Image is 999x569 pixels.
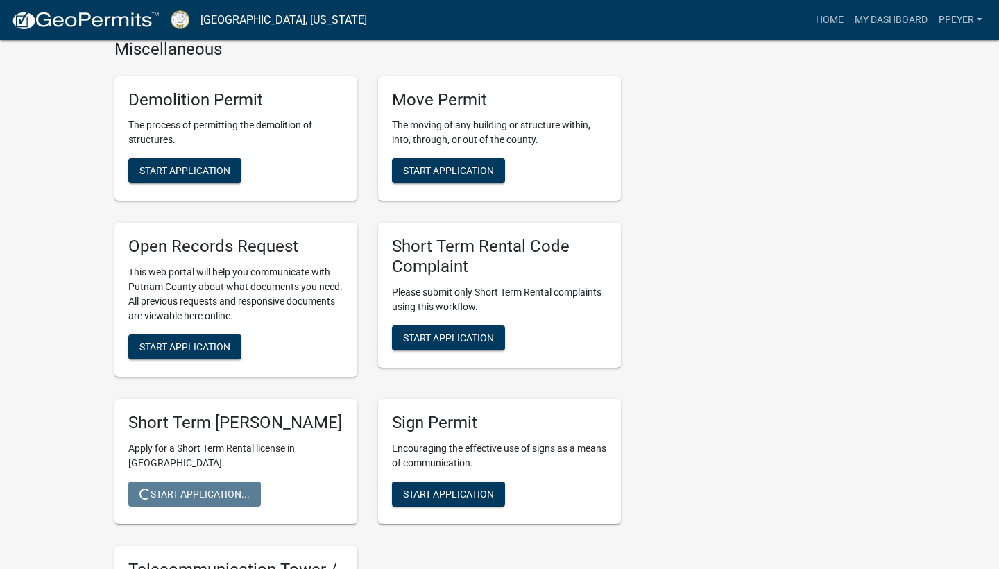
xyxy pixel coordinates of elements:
p: Encouraging the effective use of signs as a means of communication. [392,441,607,470]
span: Start Application [403,489,494,500]
p: The moving of any building or structure within, into, through, or out of the county. [392,118,607,147]
a: [GEOGRAPHIC_DATA], [US_STATE] [200,8,367,32]
p: This web portal will help you communicate with Putnam County about what documents you need. All p... [128,265,343,323]
button: Start Application [392,158,505,183]
a: ppeyer [933,7,988,33]
a: My Dashboard [849,7,933,33]
h5: Demolition Permit [128,90,343,110]
button: Start Application [128,334,241,359]
span: Start Application... [139,489,250,500]
button: Start Application [128,158,241,183]
h5: Sign Permit [392,413,607,433]
h5: Short Term [PERSON_NAME] [128,413,343,433]
span: Start Application [403,332,494,343]
h5: Move Permit [392,90,607,110]
a: Home [810,7,849,33]
p: Please submit only Short Term Rental complaints using this workflow. [392,285,607,314]
h5: Short Term Rental Code Complaint [392,237,607,277]
span: Start Application [139,165,230,176]
h5: Open Records Request [128,237,343,257]
p: The process of permitting the demolition of structures. [128,118,343,147]
span: Start Application [139,341,230,353]
button: Start Application [392,482,505,507]
img: Putnam County, Georgia [171,10,189,29]
button: Start Application... [128,482,261,507]
button: Start Application [392,325,505,350]
span: Start Application [403,165,494,176]
p: Apply for a Short Term Rental license in [GEOGRAPHIC_DATA]. [128,441,343,470]
h4: Miscellaneous [114,40,621,60]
